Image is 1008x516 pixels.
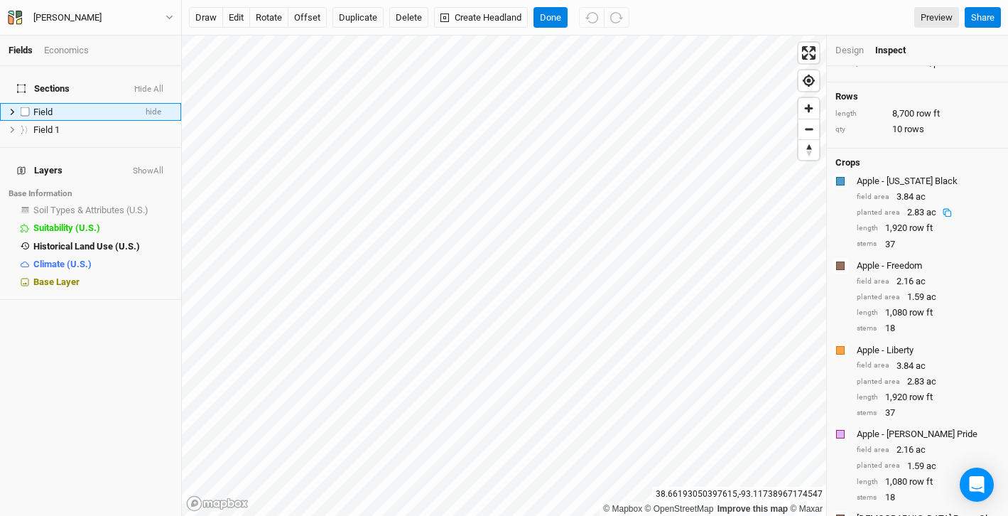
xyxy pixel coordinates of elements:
[798,98,819,119] span: Zoom in
[134,85,164,95] button: Hide All
[33,124,60,135] span: Field 1
[857,190,999,203] div: 3.84
[857,491,999,504] div: 18
[857,223,878,234] div: length
[857,392,878,403] div: length
[17,165,63,176] span: Layers
[132,166,164,176] button: ShowAll
[33,276,80,287] span: Base Layer
[857,291,999,303] div: 1.59
[857,375,999,388] div: 2.83
[857,408,878,419] div: stems
[33,241,173,252] div: Historical Land Use (U.S.)
[960,468,994,502] div: Open Intercom Messenger
[857,360,999,372] div: 3.84
[857,360,889,371] div: field area
[857,306,999,319] div: 1,080
[909,475,933,488] span: row ft
[189,7,223,28] button: draw
[857,175,997,188] div: Apple - Arkansas Black
[33,205,173,216] div: Soil Types & Attributes (U.S.)
[904,123,924,136] span: rows
[857,460,999,473] div: 1.59
[798,43,819,63] span: Enter fullscreen
[835,124,885,135] div: qty
[857,323,878,334] div: stems
[33,124,173,136] div: Field 1
[389,7,428,28] button: Delete
[604,7,629,28] button: Redo (^Z)
[186,495,249,512] a: Mapbox logo
[857,477,878,488] div: length
[857,461,900,471] div: planted area
[222,7,250,28] button: edit
[717,504,788,514] a: Improve this map
[857,208,900,218] div: planted area
[798,119,819,139] button: Zoom out
[835,109,885,119] div: length
[146,103,161,121] span: hide
[907,206,958,219] div: 2.83
[33,259,173,270] div: Climate (U.S.)
[857,276,889,287] div: field area
[434,7,528,28] button: Create Headland
[857,308,878,318] div: length
[926,375,936,388] span: ac
[926,207,936,217] span: ac
[579,7,605,28] button: Undo (^z)
[926,291,936,303] span: ac
[835,107,999,120] div: 8,700
[857,275,999,288] div: 2.16
[603,504,642,514] a: Mapbox
[790,504,823,514] a: Maxar
[857,445,889,456] div: field area
[857,238,999,251] div: 37
[857,239,878,249] div: stems
[916,275,926,288] span: ac
[857,377,900,387] div: planted area
[909,306,933,319] span: row ft
[33,222,100,233] span: Suitability (U.S.)
[7,10,174,26] button: [PERSON_NAME]
[857,192,889,203] div: field area
[857,292,900,303] div: planted area
[33,241,140,252] span: Historical Land Use (U.S.)
[875,44,926,57] div: Inspect
[857,259,997,272] div: Apple - Freedom
[916,190,926,203] span: ac
[798,140,819,160] span: Reset bearing to north
[835,157,860,168] h4: Crops
[926,460,936,473] span: ac
[645,504,714,514] a: OpenStreetMap
[857,407,999,419] div: 37
[33,205,148,215] span: Soil Types & Attributes (U.S.)
[652,487,826,502] div: 38.66193050397615 , -93.11738967174547
[332,7,384,28] button: Duplicate
[916,360,926,372] span: ac
[909,391,933,404] span: row ft
[965,7,1001,28] button: Share
[33,11,102,25] div: David Boatright
[857,391,999,404] div: 1,920
[835,91,999,102] h4: Rows
[936,208,958,218] button: Copy
[857,322,999,335] div: 18
[9,45,33,55] a: Fields
[857,428,997,441] div: Apple - Williams Pride
[33,11,102,25] div: [PERSON_NAME]
[249,7,288,28] button: rotate
[914,7,959,28] a: Preview
[857,444,999,456] div: 2.16
[798,70,819,91] button: Find my location
[288,7,327,28] button: offset
[33,276,173,288] div: Base Layer
[33,107,134,118] div: Field
[857,344,997,357] div: Apple - Liberty
[916,444,926,456] span: ac
[835,44,864,57] div: Design
[857,493,878,503] div: stems
[33,259,92,269] span: Climate (U.S.)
